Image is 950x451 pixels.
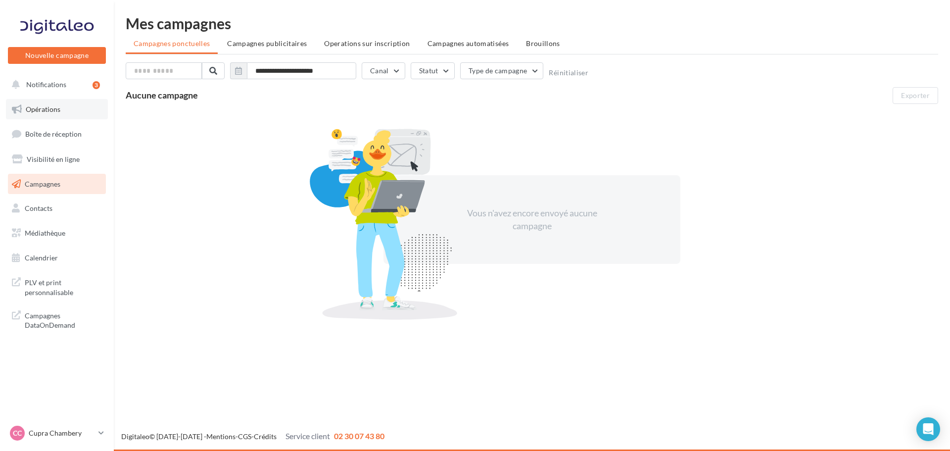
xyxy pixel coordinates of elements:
[6,174,108,195] a: Campagnes
[893,87,938,104] button: Exporter
[227,39,307,48] span: Campagnes publicitaires
[6,223,108,244] a: Médiathèque
[916,417,940,441] div: Open Intercom Messenger
[206,432,236,441] a: Mentions
[121,432,149,441] a: Digitaleo
[25,204,52,212] span: Contacts
[411,62,455,79] button: Statut
[460,62,544,79] button: Type de campagne
[254,432,277,441] a: Crédits
[25,229,65,237] span: Médiathèque
[25,309,102,330] span: Campagnes DataOnDemand
[27,155,80,163] span: Visibilité en ligne
[93,81,100,89] div: 3
[25,130,82,138] span: Boîte de réception
[334,431,384,441] span: 02 30 07 43 80
[6,123,108,145] a: Boîte de réception
[26,80,66,89] span: Notifications
[427,39,509,48] span: Campagnes automatisées
[324,39,410,48] span: Operations sur inscription
[6,272,108,301] a: PLV et print personnalisable
[6,74,104,95] button: Notifications 3
[29,428,95,438] p: Cupra Chambery
[126,90,198,100] span: Aucune campagne
[13,428,22,438] span: CC
[8,47,106,64] button: Nouvelle campagne
[526,39,560,48] span: Brouillons
[25,276,102,297] span: PLV et print personnalisable
[285,431,330,441] span: Service client
[6,198,108,219] a: Contacts
[25,179,60,188] span: Campagnes
[238,432,251,441] a: CGS
[362,62,405,79] button: Canal
[6,248,108,268] a: Calendrier
[549,69,588,77] button: Réinitialiser
[26,105,60,113] span: Opérations
[6,149,108,170] a: Visibilité en ligne
[6,305,108,334] a: Campagnes DataOnDemand
[447,207,617,232] div: Vous n'avez encore envoyé aucune campagne
[25,253,58,262] span: Calendrier
[8,424,106,443] a: CC Cupra Chambery
[121,432,384,441] span: © [DATE]-[DATE] - - -
[6,99,108,120] a: Opérations
[126,16,938,31] div: Mes campagnes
